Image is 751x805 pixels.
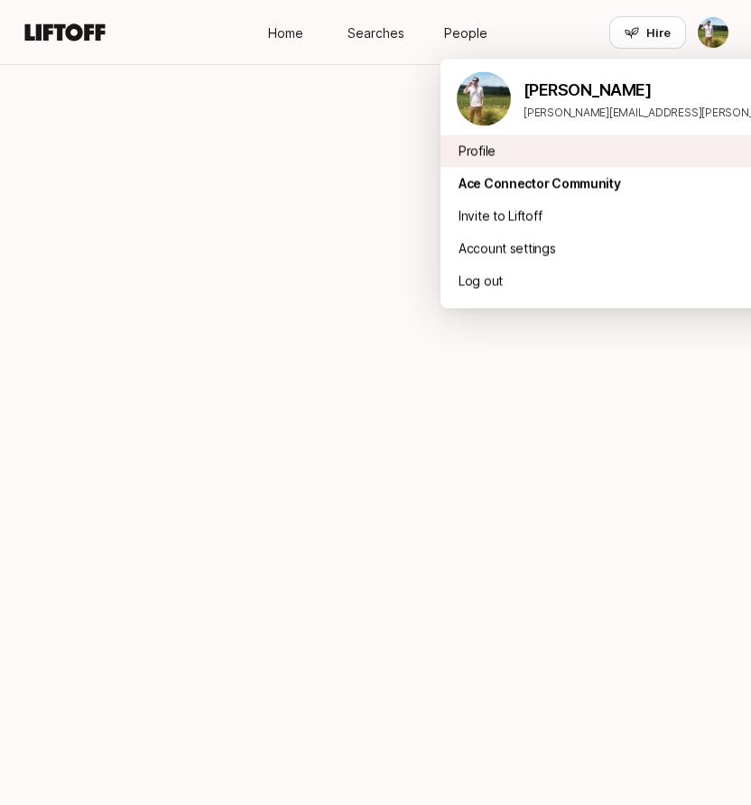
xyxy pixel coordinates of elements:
[646,23,671,42] span: Hire
[444,23,487,42] span: People
[457,72,511,126] img: Tyler Kieft
[698,17,728,48] img: Tyler Kieft
[348,23,404,42] span: Searches
[268,23,303,42] span: Home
